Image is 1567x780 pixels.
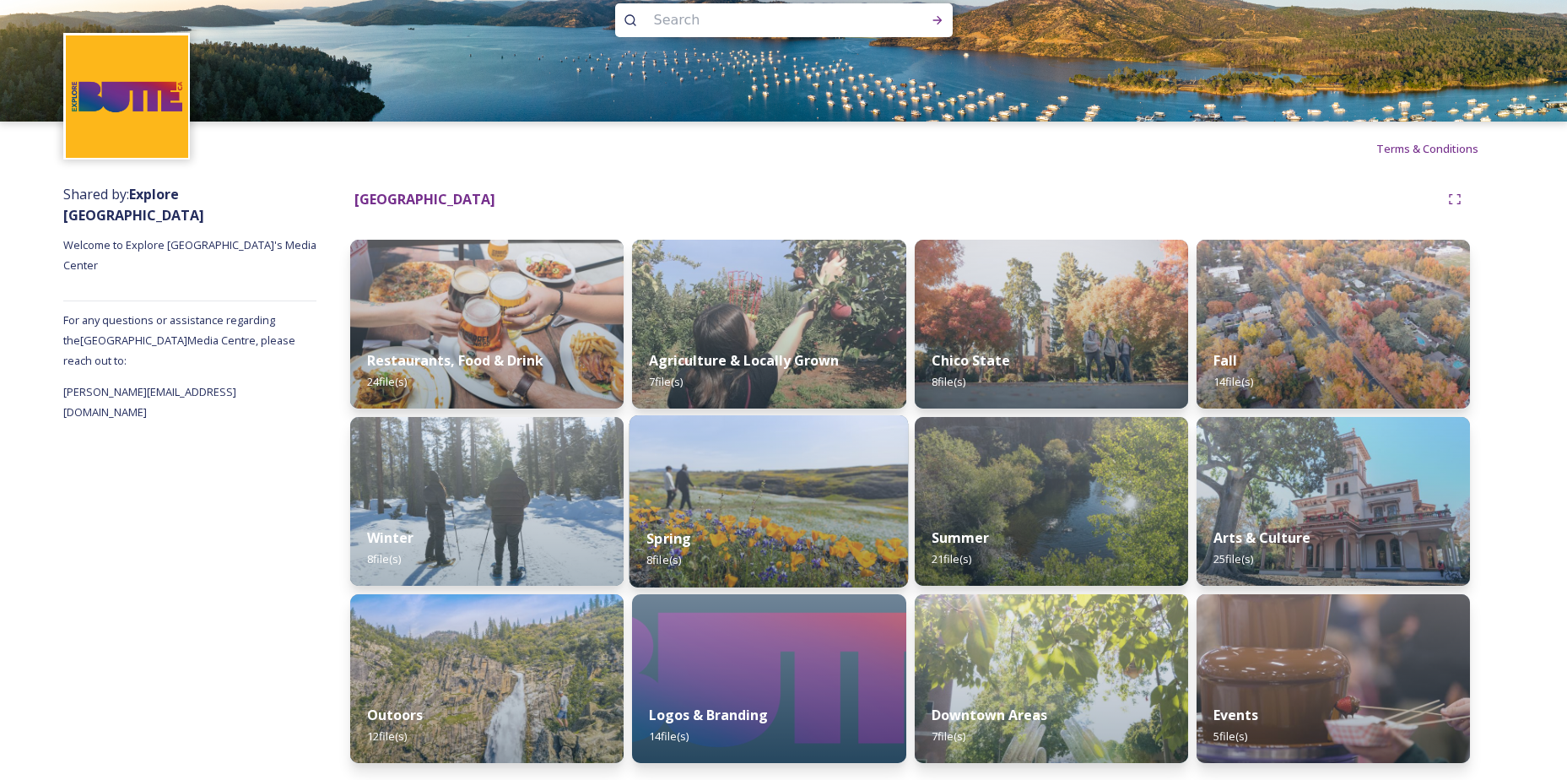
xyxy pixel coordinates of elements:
strong: Outoors [367,706,423,724]
span: 8 file(s) [932,374,965,389]
strong: [GEOGRAPHIC_DATA] [354,190,495,209]
span: 14 file(s) [649,729,689,744]
img: EBC%2520Salmon%2520Hole%25202022-7_FULL-Explore%252520Butte%252520County.jpg [915,417,1188,586]
strong: Summer [932,528,989,547]
img: 2023_02_10%2520EBC%2520Snowshoe_full_5-Explore%252520Butte%252520County.jpg [350,417,624,586]
span: Welcome to Explore [GEOGRAPHIC_DATA]'s Media Center [63,237,319,273]
span: Shared by: [63,185,204,225]
span: 7 file(s) [649,374,683,389]
a: Terms & Conditions [1376,138,1504,159]
span: 21 file(s) [932,551,971,566]
span: 14 file(s) [1213,374,1253,389]
strong: Agriculture & Locally Grown [649,351,839,370]
img: Feather%2520Falls-Lukasz%252520Warzecha.jpg [350,594,624,763]
span: 24 file(s) [367,374,407,389]
span: 7 file(s) [932,729,965,744]
strong: Chico State [932,351,1010,370]
img: Bidwell%2520Mansion_Chico_CREDIT%2520Ashley%2520Baer_December%25202018_2-Ashley%252520Baer%25252F... [1197,417,1470,586]
span: 25 file(s) [1213,551,1253,566]
span: 5 file(s) [1213,729,1247,744]
img: 20230912_EBCChico_004-Explore%252520Butte%252520County.jpg [915,594,1188,763]
span: 8 file(s) [367,551,401,566]
span: 8 file(s) [646,552,681,567]
strong: Fall [1213,351,1237,370]
span: For any questions or assistance regarding the [GEOGRAPHIC_DATA] Media Centre, please reach out to: [63,312,295,368]
span: [PERSON_NAME][EMAIL_ADDRESS][DOMAIN_NAME] [63,384,236,420]
strong: Downtown Areas [932,706,1047,724]
strong: Explore [GEOGRAPHIC_DATA] [63,185,204,225]
img: ebc_logo_gradient1-Explore%252520Butte%252520County.png [632,594,905,763]
img: 202201115_ChicoDrone_010_FULL-Explore%252520Butte%252520County.jpg [1197,240,1470,409]
span: Terms & Conditions [1376,141,1478,156]
strong: Arts & Culture [1213,528,1310,547]
strong: Restaurants, Food & Drink [367,351,543,370]
img: Butte%20County%20logo.png [66,35,188,158]
strong: Winter [367,528,413,547]
strong: Spring [646,529,691,548]
strong: Logos & Branding [649,706,768,724]
img: Paradise%2520Chocolate%2520Fest%25202022-107_FULL-Explore%252520Butte%252520County.jpg [1197,594,1470,763]
img: IMG_9075-Explore%252520Butte%252520County.jpg [632,240,905,409]
img: 202201115_ChicoState_004_FULL-Explore%252520Butte%252520County.jpg [915,240,1188,409]
strong: Events [1213,706,1258,724]
input: Search [646,2,877,39]
img: Table%2520Mountain%2520Wildflowers-FULL-105-Explore%252520Butte%252520County.jpg [630,415,909,588]
img: elevate-snnhGYNqm44-unsplash.jpg [350,240,624,409]
span: 12 file(s) [367,729,407,744]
